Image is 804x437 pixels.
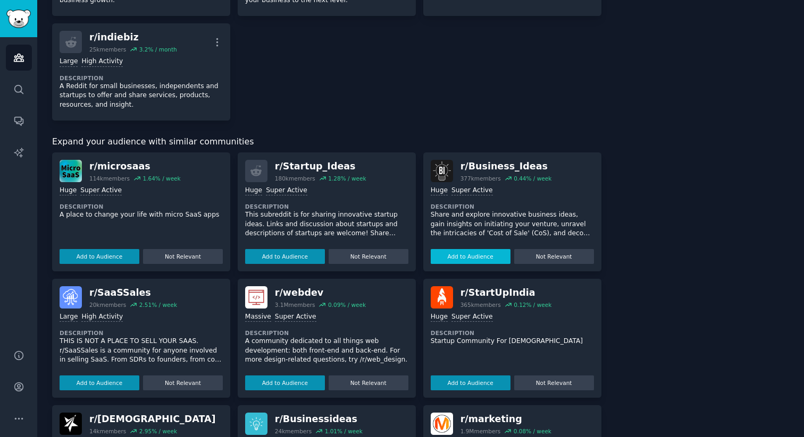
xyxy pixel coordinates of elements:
[431,160,453,182] img: Business_Ideas
[451,186,493,196] div: Super Active
[60,82,223,110] p: A Reddit for small businesses, independents and startups to offer and share services, products, r...
[245,286,267,309] img: webdev
[89,160,181,173] div: r/ microsaas
[460,301,501,309] div: 365k members
[143,175,180,182] div: 1.64 % / week
[139,46,177,53] div: 3.2 % / month
[460,175,501,182] div: 377k members
[81,57,123,67] div: High Activity
[60,413,82,435] img: SaaSMarketing
[451,312,493,322] div: Super Active
[89,31,177,44] div: r/ indiebiz
[6,10,31,28] img: GummySearch logo
[52,23,230,121] a: r/indiebiz25kmembers3.2% / monthLargeHigh ActivityDescriptionA Reddit for small businesses, indep...
[431,413,453,435] img: marketing
[60,210,223,220] p: A place to change your life with micro SaaS apps
[89,286,177,299] div: r/ SaaSSales
[328,175,366,182] div: 1.28 % / week
[81,312,123,322] div: High Activity
[60,203,223,210] dt: Description
[275,286,366,299] div: r/ webdev
[431,203,594,210] dt: Description
[328,301,366,309] div: 0.09 % / week
[431,186,448,196] div: Huge
[275,160,366,173] div: r/ Startup_Ideas
[60,249,139,264] button: Add to Audience
[245,312,271,322] div: Massive
[89,413,216,426] div: r/ [DEMOGRAPHIC_DATA]
[431,249,510,264] button: Add to Audience
[89,301,126,309] div: 20k members
[431,312,448,322] div: Huge
[431,337,594,346] p: Startup Community For [DEMOGRAPHIC_DATA]
[514,375,594,390] button: Not Relevant
[80,186,122,196] div: Super Active
[275,301,315,309] div: 3.1M members
[60,375,139,390] button: Add to Audience
[460,286,552,299] div: r/ StartUpIndia
[60,286,82,309] img: SaaSSales
[245,210,408,238] p: This subreddit is for sharing innovative startup ideas. Links and discussion about startups and d...
[60,186,77,196] div: Huge
[52,135,254,149] span: Expand your audience with similar communities
[431,210,594,238] p: Share and explore innovative business ideas, gain insights on initiating your venture, unravel th...
[245,337,408,365] p: A community dedicated to all things web development: both front-end and back-end. For more design...
[460,160,552,173] div: r/ Business_Ideas
[275,413,363,426] div: r/ Businessideas
[460,413,551,426] div: r/ marketing
[60,57,78,67] div: Large
[139,427,177,435] div: 2.95 % / week
[431,329,594,337] dt: Description
[325,427,363,435] div: 1.01 % / week
[514,427,551,435] div: 0.08 % / week
[60,160,82,182] img: microsaas
[266,186,307,196] div: Super Active
[139,301,177,309] div: 2.51 % / week
[245,249,325,264] button: Add to Audience
[89,175,130,182] div: 114k members
[431,375,510,390] button: Add to Audience
[60,337,223,365] p: THIS IS NOT A PLACE TO SELL YOUR SAAS. r/SaaSSales is a community for anyone involved in selling ...
[60,329,223,337] dt: Description
[329,375,408,390] button: Not Relevant
[514,175,551,182] div: 0.44 % / week
[245,203,408,210] dt: Description
[514,301,551,309] div: 0.12 % / week
[514,249,594,264] button: Not Relevant
[431,286,453,309] img: StartUpIndia
[245,413,267,435] img: Businessideas
[275,175,315,182] div: 180k members
[329,249,408,264] button: Not Relevant
[245,329,408,337] dt: Description
[60,312,78,322] div: Large
[143,375,223,390] button: Not Relevant
[275,312,316,322] div: Super Active
[460,427,501,435] div: 1.9M members
[89,427,126,435] div: 14k members
[143,249,223,264] button: Not Relevant
[275,427,312,435] div: 24k members
[245,186,262,196] div: Huge
[245,375,325,390] button: Add to Audience
[60,74,223,82] dt: Description
[89,46,126,53] div: 25k members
